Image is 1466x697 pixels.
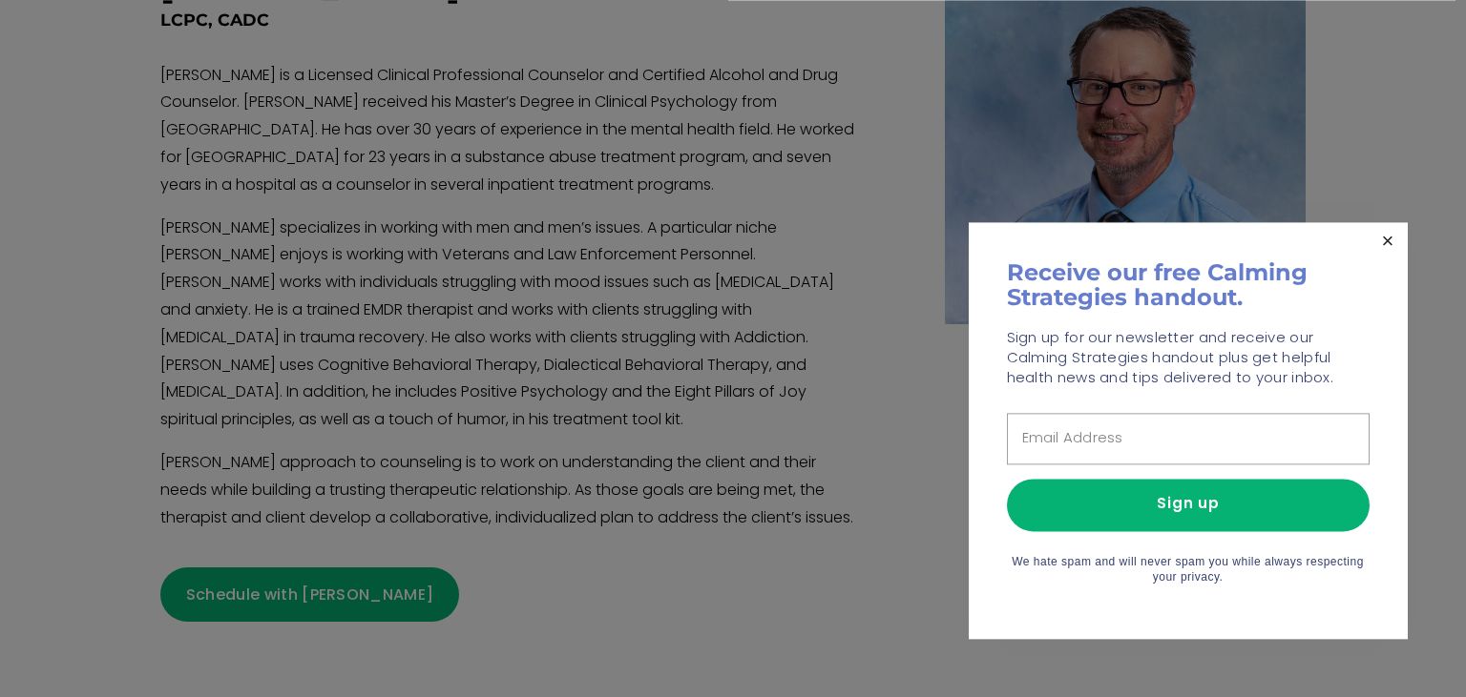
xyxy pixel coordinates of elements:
h1: Receive our free Calming Strategies handout. [1007,260,1370,311]
p: We hate spam and will never spam you while always respecting your privacy. [1007,555,1370,584]
span: Sign up [1157,493,1219,517]
input: Email Address [1007,413,1370,464]
p: Sign up for our newsletter and receive our Calming Strategies handout plus get helpful health new... [1007,329,1370,389]
button: Sign up [1007,479,1370,531]
a: Close [1371,225,1404,258]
